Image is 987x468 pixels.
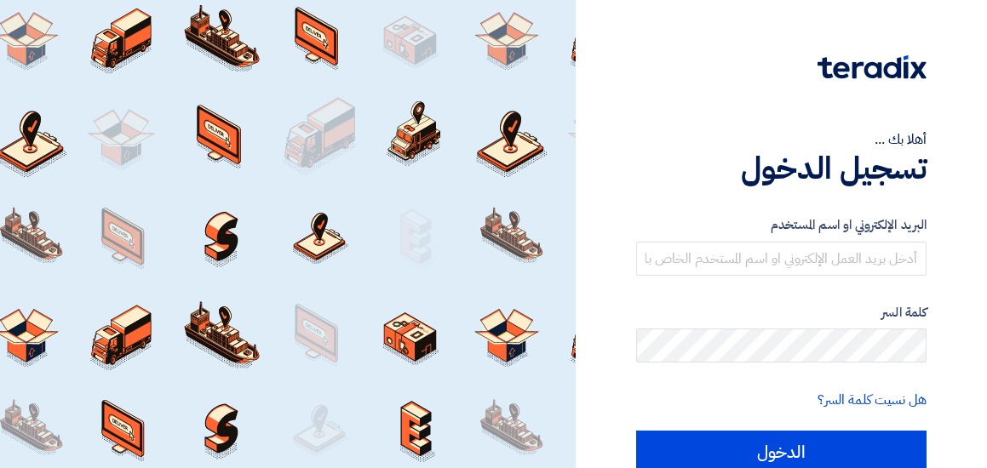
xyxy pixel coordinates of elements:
[636,242,927,276] input: أدخل بريد العمل الإلكتروني او اسم المستخدم الخاص بك ...
[636,150,927,187] h1: تسجيل الدخول
[636,303,927,322] label: كلمة السر
[818,55,927,79] img: Teradix logo
[818,390,927,410] a: هل نسيت كلمة السر؟
[636,129,927,150] div: أهلا بك ...
[636,215,927,235] label: البريد الإلكتروني او اسم المستخدم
